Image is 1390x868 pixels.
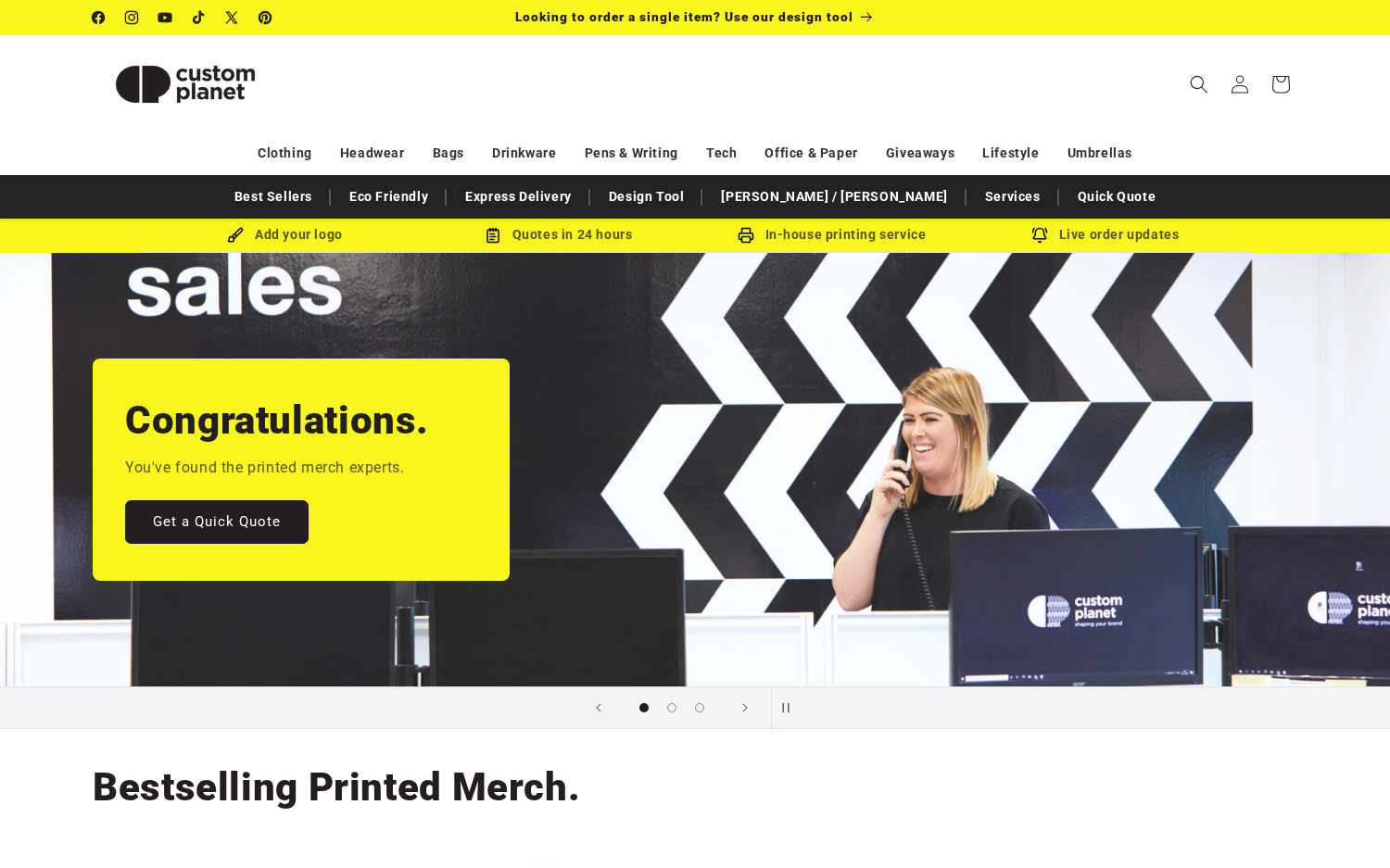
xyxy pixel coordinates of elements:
button: Previous slide [578,687,619,728]
a: Best Sellers [225,181,322,213]
button: Load slide 2 of 3 [658,694,686,722]
img: Order Updates Icon [485,227,501,244]
a: Services [976,181,1050,213]
button: Next slide [725,687,765,728]
a: Custom Planet [86,35,285,132]
a: Get a Quick Quote [125,500,309,544]
a: Quick Quote [1068,181,1166,213]
a: Giveaways [886,137,954,170]
a: Express Delivery [456,181,581,213]
h2: Bestselling Printed Merch. [93,762,580,812]
div: Add your logo [148,223,422,246]
div: Live order updates [968,223,1242,246]
a: Clothing [258,137,312,170]
img: Order updates [1031,227,1048,244]
button: Load slide 1 of 3 [630,694,658,722]
h2: Congratulations. [125,396,429,446]
p: You've found the printed merch experts. [125,455,404,482]
div: Quotes in 24 hours [422,223,695,246]
button: Pause slideshow [771,687,812,728]
a: [PERSON_NAME] / [PERSON_NAME] [712,181,956,213]
button: Load slide 3 of 3 [686,694,714,722]
div: In-house printing service [695,223,968,246]
img: Brush Icon [227,227,244,244]
a: Office & Paper [764,137,857,170]
summary: Search [1179,64,1219,105]
span: Looking to order a single item? Use our design tool [515,9,853,24]
img: Custom Planet [93,43,278,126]
a: Bags [433,137,464,170]
a: Tech [706,137,737,170]
a: Pens & Writing [585,137,678,170]
a: Drinkware [492,137,556,170]
a: Design Tool [600,181,694,213]
a: Umbrellas [1068,137,1132,170]
a: Headwear [340,137,405,170]
a: Lifestyle [982,137,1039,170]
img: In-house printing [738,227,754,244]
a: Eco Friendly [340,181,437,213]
